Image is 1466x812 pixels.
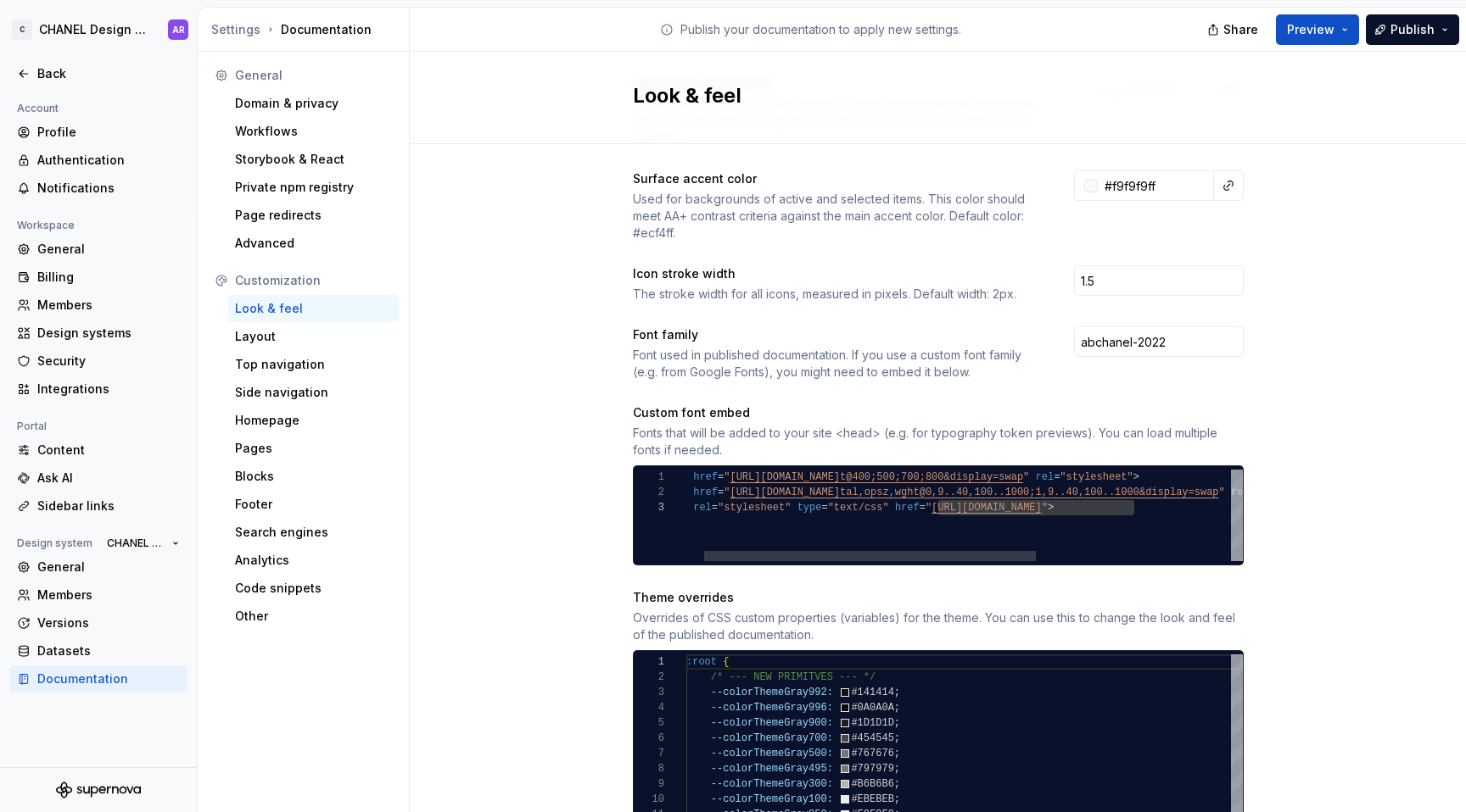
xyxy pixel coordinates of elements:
div: Documentation [37,670,180,687]
span: #B6B6B6 [851,778,893,790]
div: Billing [37,269,180,286]
a: Homepage [228,407,399,434]
a: General [10,236,187,263]
svg: Supernova Logo [56,781,141,798]
div: General [37,241,180,258]
div: Members [37,587,180,603]
div: Security [37,353,180,370]
a: Page redirects [228,202,399,229]
span: [URL][DOMAIN_NAME] [730,471,840,483]
button: Publish [1366,14,1459,45]
span: = [718,487,724,498]
span: href [894,502,919,514]
a: Security [10,348,187,375]
input: 2 [1074,265,1244,296]
div: Layout [235,328,392,345]
div: Customization [235,272,392,289]
div: 9 [634,776,664,792]
a: Top navigation [228,351,399,378]
div: 2 [634,670,664,685]
div: 3 [634,685,664,700]
a: Versions [10,609,187,637]
span: Preview [1287,21,1335,38]
div: Notifications [37,180,180,197]
span: = [1054,471,1060,483]
div: Members [37,297,180,314]
div: Icon stroke width [633,265,736,282]
span: #797979 [851,763,893,775]
div: The stroke width for all icons, measured in pixels. Default width: 2px. [633,286,1044,303]
div: Design system [10,533,99,553]
span: "text/css" [827,502,888,514]
div: Design systems [37,325,180,342]
span: > [1133,471,1139,483]
a: Other [228,603,399,630]
div: Versions [37,615,180,631]
button: Settings [211,21,260,38]
div: Back [37,65,180,82]
span: --colorThemeGray900: [710,717,832,729]
span: --colorThemeGray100: [710,793,832,805]
p: Publish your documentation to apply new settings. [680,21,961,38]
a: Datasets [10,637,187,665]
div: Pages [235,440,392,457]
span: :root [686,656,717,668]
span: --colorThemeGray495: [710,763,832,775]
span: #EBEBEB [851,793,893,805]
button: Preview [1276,14,1359,45]
a: Advanced [228,230,399,257]
span: ; [893,763,899,775]
div: C [12,19,32,40]
a: Search engines [228,519,399,546]
span: #141414 [851,687,893,698]
a: Pages [228,435,399,462]
a: General [10,553,187,581]
div: Private npm registry [235,179,392,196]
div: Workflows [235,123,392,140]
a: Blocks [228,463,399,490]
span: #454545 [851,732,893,744]
a: Content [10,437,187,464]
a: Code snippets [228,575,399,602]
a: Domain & privacy [228,90,399,117]
div: Homepage [235,412,392,429]
a: Design systems [10,320,187,347]
div: Other [235,608,392,625]
span: ; [893,748,899,759]
span: rel [693,502,712,514]
span: CHANEL Design System [107,537,165,550]
div: Overrides of CSS custom properties (variables) for the theme. You can use this to change the look... [633,609,1244,643]
a: Workflows [228,118,399,145]
a: Footer [228,491,399,518]
div: Footer [235,496,392,513]
span: --colorThemeGray300: [710,778,832,790]
span: [URL][DOMAIN_NAME] [730,487,840,498]
div: Account [10,98,65,119]
div: Datasets [37,642,180,659]
div: Surface accent color [633,170,757,187]
div: Sidebar links [37,498,180,514]
input: Inter, Arial, sans-serif [1074,326,1244,357]
div: 6 [634,731,664,746]
div: Storybook & React [235,151,392,168]
span: t@400;500;700;800&display=swap [840,471,1023,483]
div: AR [172,23,185,36]
span: ; [893,778,899,790]
span: --colorThemeGray500: [710,748,832,759]
div: Workspace [10,215,81,236]
h2: Look & feel [633,82,1223,109]
a: Side navigation [228,379,399,406]
div: General [235,67,392,84]
a: Storybook & React [228,146,399,173]
span: "stylesheet" [1060,471,1133,483]
a: Look & feel [228,295,399,322]
span: /* --- NEW PRIMITVES --- */ [710,671,875,683]
input: e.g. #000000 [1098,170,1214,201]
span: { [723,656,729,668]
div: Search engines [235,524,392,541]
div: Advanced [235,235,392,252]
div: Look & feel [235,300,392,317]
span: rel [1035,471,1054,483]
